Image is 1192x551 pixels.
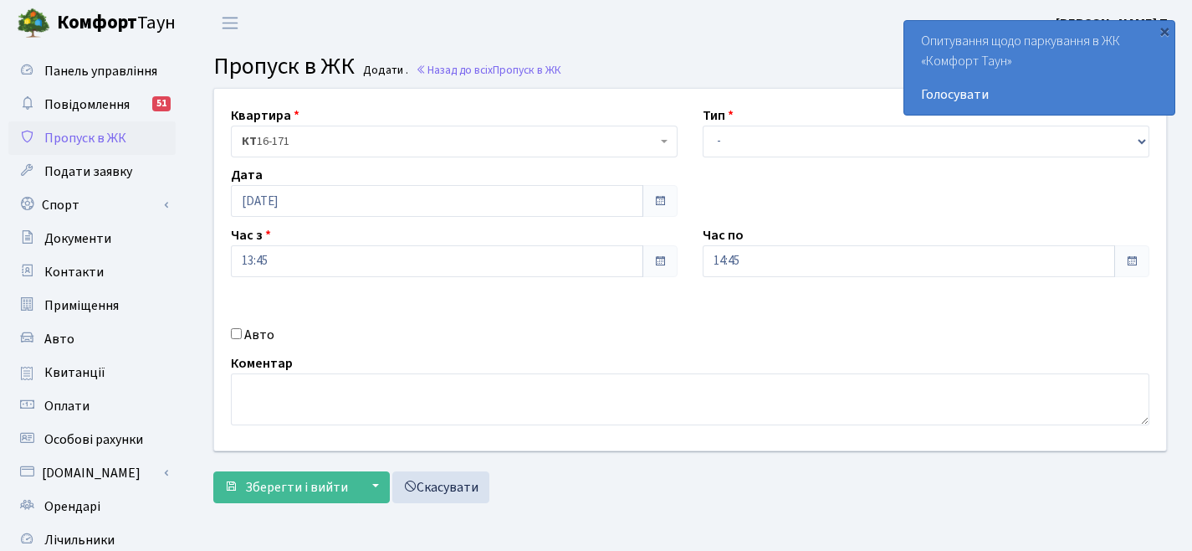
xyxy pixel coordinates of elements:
a: [PERSON_NAME] П. [1056,13,1172,33]
label: Авто [244,325,274,345]
label: Дата [231,165,263,185]
a: Орендарі [8,490,176,523]
span: Подати заявку [44,162,132,181]
label: Квартира [231,106,299,126]
a: Квитанції [8,356,176,389]
label: Час по [703,225,744,245]
span: Пропуск в ЖК [493,62,561,78]
div: × [1156,23,1173,39]
button: Зберегти і вийти [213,471,359,503]
span: Зберегти і вийти [245,478,348,497]
a: Голосувати [921,85,1158,105]
a: Особові рахунки [8,423,176,456]
span: Лічильники [44,531,115,549]
a: Авто [8,322,176,356]
span: Орендарі [44,497,100,516]
span: Пропуск в ЖК [44,129,126,147]
label: Тип [703,106,734,126]
div: Опитування щодо паркування в ЖК «Комфорт Таун» [904,21,1174,115]
a: Оплати [8,389,176,423]
label: Коментар [231,353,293,373]
span: Документи [44,229,111,248]
div: 51 [152,96,171,111]
a: Контакти [8,255,176,289]
a: Скасувати [392,471,489,503]
button: Переключити навігацію [209,9,251,37]
a: Пропуск в ЖК [8,121,176,155]
span: Пропуск в ЖК [213,49,355,83]
b: КТ [242,133,257,150]
small: Додати . [360,64,408,78]
span: <b>КТ</b>&nbsp;&nbsp;&nbsp;&nbsp;16-171 [231,126,678,157]
span: Приміщення [44,296,119,315]
a: Повідомлення51 [8,88,176,121]
a: Назад до всіхПропуск в ЖК [416,62,561,78]
span: Оплати [44,397,90,415]
span: Авто [44,330,74,348]
a: Панель управління [8,54,176,88]
b: [PERSON_NAME] П. [1056,14,1172,33]
label: Час з [231,225,271,245]
span: Контакти [44,263,104,281]
span: Квитанції [44,363,105,382]
a: [DOMAIN_NAME] [8,456,176,490]
span: <b>КТ</b>&nbsp;&nbsp;&nbsp;&nbsp;16-171 [242,133,657,150]
span: Повідомлення [44,95,130,114]
a: Приміщення [8,289,176,322]
a: Подати заявку [8,155,176,188]
a: Спорт [8,188,176,222]
span: Особові рахунки [44,430,143,449]
a: Документи [8,222,176,255]
span: Панель управління [44,62,157,80]
b: Комфорт [57,9,137,36]
img: logo.png [17,7,50,40]
span: Таун [57,9,176,38]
